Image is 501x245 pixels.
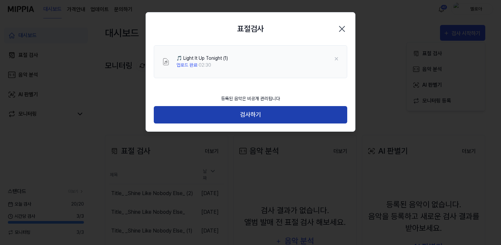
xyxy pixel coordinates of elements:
button: 검사하기 [154,106,347,123]
h2: 표절검사 [237,23,264,35]
div: 🎵 Light It Up Tonight (1) [176,55,228,62]
span: 업로드 완료 [176,62,197,68]
div: 등록된 음악은 비공개 관리됩니다 [217,91,284,106]
div: · 02:30 [176,62,228,69]
img: File Select [162,58,170,66]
